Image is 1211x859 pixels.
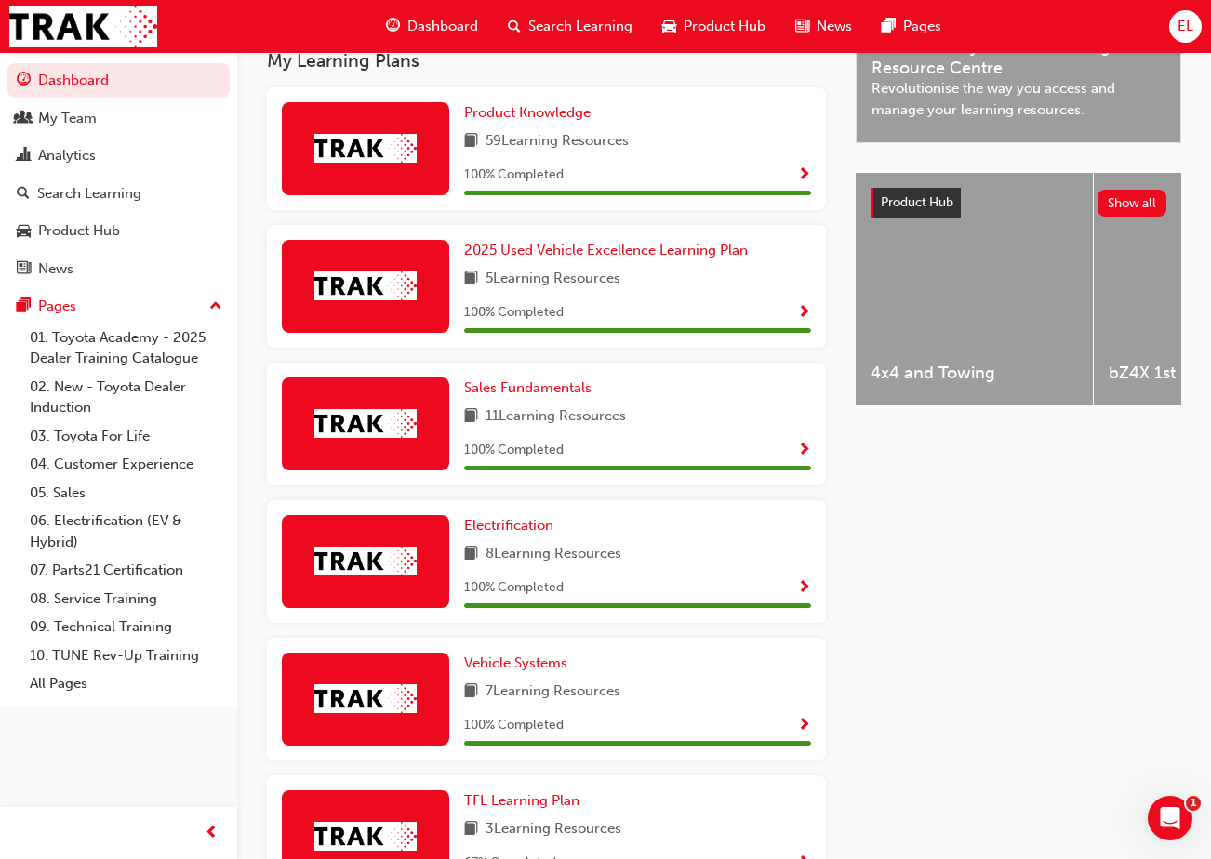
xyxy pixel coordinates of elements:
div: Product Hub [38,220,120,242]
img: Trak [314,409,417,438]
h3: My Learning Plans [267,50,826,72]
span: prev-icon [205,822,219,845]
div: My Team [38,108,97,129]
span: Dashboard [407,16,478,37]
a: 10. TUNE Rev-Up Training [22,641,230,670]
a: search-iconSearch Learning [493,7,647,46]
a: Analytics [7,139,230,173]
a: Vehicle Systems [464,653,575,674]
button: Show all [1098,190,1167,217]
span: Show Progress [797,580,811,597]
span: search-icon [17,186,30,203]
button: Pages [7,289,230,324]
a: Search Learning [7,177,230,211]
span: up-icon [209,295,222,319]
span: News [817,16,852,37]
span: Show Progress [797,305,811,322]
img: Trak [314,547,417,575]
span: book-icon [464,130,478,153]
span: guage-icon [386,15,400,38]
span: news-icon [795,15,809,38]
span: car-icon [17,223,31,240]
button: Show Progress [797,439,811,462]
a: 4x4 and Towing [856,173,1093,405]
a: 02. New - Toyota Dealer Induction [22,373,230,422]
span: Search Learning [528,16,632,37]
div: News [38,258,73,280]
span: TFL Learning Plan [464,792,579,809]
img: Trak [314,271,417,300]
span: car-icon [662,15,676,38]
span: news-icon [17,261,31,278]
a: news-iconNews [780,7,867,46]
span: Electrification [464,517,553,534]
span: search-icon [508,15,521,38]
span: 100 % Completed [464,302,564,324]
span: chart-icon [17,148,31,165]
button: EL [1169,10,1202,43]
a: All Pages [22,669,230,698]
span: book-icon [464,681,478,704]
img: Trak [9,6,157,47]
a: 04. Customer Experience [22,450,230,479]
a: 2025 Used Vehicle Excellence Learning Plan [464,240,755,261]
div: Analytics [38,145,96,166]
span: 5 Learning Resources [486,268,620,291]
span: pages-icon [17,298,31,315]
span: 100 % Completed [464,165,564,186]
span: 100 % Completed [464,440,564,461]
a: 07. Parts21 Certification [22,556,230,585]
span: 8 Learning Resources [486,543,621,566]
span: Show Progress [797,718,811,734]
button: DashboardMy TeamAnalyticsSearch LearningProduct HubNews [7,59,230,289]
a: 03. Toyota For Life [22,422,230,451]
button: Show Progress [797,164,811,187]
a: Product Hub [7,214,230,248]
span: pages-icon [882,15,896,38]
span: Show Progress [797,443,811,459]
a: pages-iconPages [867,7,956,46]
a: 06. Electrification (EV & Hybrid) [22,507,230,556]
span: book-icon [464,543,478,566]
a: car-iconProduct Hub [647,7,780,46]
span: 1 [1186,796,1201,811]
span: 4x4 and Towing [871,363,1078,384]
img: Trak [314,684,417,713]
span: Pages [903,16,941,37]
span: 11 Learning Resources [486,405,626,429]
span: EL [1178,16,1193,37]
a: News [7,252,230,286]
span: Product Hub [684,16,765,37]
span: guage-icon [17,73,31,89]
button: Show Progress [797,301,811,324]
a: Electrification [464,515,561,536]
span: Sales Fundamentals [464,379,592,396]
span: 7 Learning Resources [486,681,620,704]
span: 3 Learning Resources [486,818,621,841]
span: 2025 Used Vehicle Excellence Learning Plan [464,242,748,258]
a: guage-iconDashboard [371,7,493,46]
div: Pages [38,296,76,317]
a: 08. Service Training [22,585,230,614]
span: 100 % Completed [464,577,564,599]
span: book-icon [464,268,478,291]
a: Product Knowledge [464,102,598,124]
a: 05. Sales [22,479,230,508]
span: book-icon [464,405,478,429]
div: Search Learning [37,183,141,205]
span: Product Hub [881,194,953,210]
img: Trak [314,822,417,851]
span: Vehicle Systems [464,654,567,671]
span: Product Knowledge [464,104,591,121]
img: Trak [314,134,417,163]
span: 59 Learning Resources [486,130,629,153]
a: 01. Toyota Academy - 2025 Dealer Training Catalogue [22,324,230,373]
span: people-icon [17,111,31,127]
span: Show Progress [797,167,811,184]
span: book-icon [464,818,478,841]
span: Welcome to your new Training Resource Centre [872,36,1165,78]
span: 100 % Completed [464,715,564,736]
span: Revolutionise the way you access and manage your learning resources. [872,78,1165,120]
